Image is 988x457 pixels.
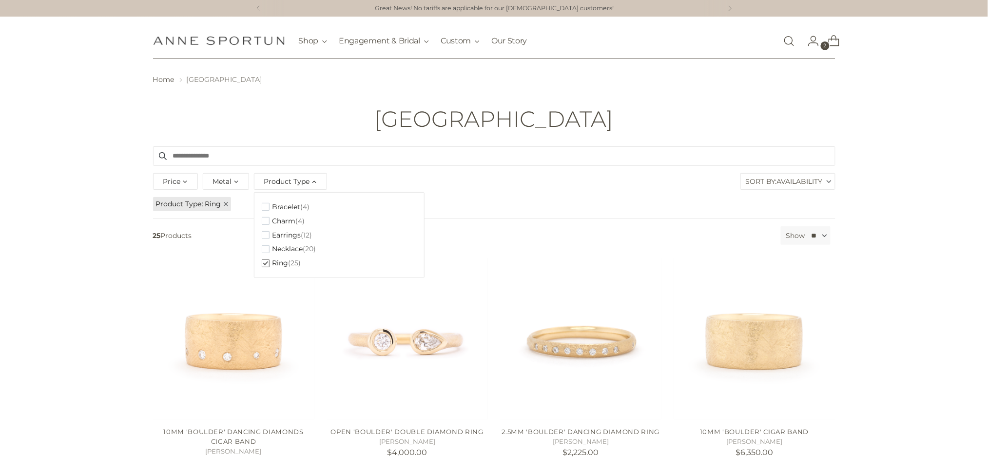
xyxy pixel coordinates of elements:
[272,231,301,239] span: Earrings
[296,217,305,225] span: (4)
[327,437,488,447] h5: [PERSON_NAME]
[674,437,835,447] h5: [PERSON_NAME]
[331,428,484,436] a: Open 'Boulder' Double Diamond Ring
[163,428,303,445] a: 10mm 'Boulder' Dancing Diamonds Cigar band
[821,41,830,50] span: 2
[441,30,480,52] button: Custom
[491,30,527,52] a: Our Story
[272,217,296,225] span: Charm
[786,231,805,241] label: Show
[153,231,161,240] b: 25
[187,75,263,84] span: [GEOGRAPHIC_DATA]
[502,428,660,436] a: 2.5mm 'Boulder' Dancing Diamond Ring
[327,258,488,419] a: Open 'Boulder' Double Diamond Ring
[272,203,301,211] span: Bracelet
[500,258,661,419] a: 2.5mm 'Boulder' Dancing Diamond Ring
[301,203,310,211] span: (4)
[387,448,427,457] span: $4,000.00
[262,242,316,256] button: Necklace
[800,31,819,51] a: Go to the account page
[262,214,305,228] button: Charm
[153,258,314,419] a: 10mm 'Boulder' Dancing Diamonds Cigar band
[262,200,310,214] button: Bracelet
[303,245,316,253] span: (20)
[272,259,289,267] span: Ring
[262,228,312,242] button: Earrings
[272,245,303,253] span: Necklace
[700,428,809,436] a: 10mm 'Boulder' Cigar Band
[779,31,799,51] a: Open search modal
[289,259,301,267] span: (25)
[500,437,661,447] h5: [PERSON_NAME]
[777,174,823,189] span: Availability
[156,199,205,209] span: Product Type
[339,30,429,52] button: Engagement & Bridal
[153,36,285,45] a: Anne Sportun Fine Jewellery
[820,31,840,51] a: Open cart modal
[213,176,232,187] span: Metal
[375,107,614,131] h1: [GEOGRAPHIC_DATA]
[153,146,835,166] input: Search products
[674,258,835,419] a: 10mm 'Boulder' Cigar Band
[262,256,301,270] button: Ring
[741,174,835,189] label: Sort By:Availability
[153,447,314,457] h5: [PERSON_NAME]
[299,30,328,52] button: Shop
[163,176,181,187] span: Price
[205,199,221,208] span: Ring
[149,226,777,245] span: Products
[375,4,614,13] a: Great News! No tariffs are applicable for our [DEMOGRAPHIC_DATA] customers!
[736,448,773,457] span: $6,350.00
[153,75,175,84] a: Home
[563,448,599,457] span: $2,225.00
[153,75,835,85] nav: breadcrumbs
[264,176,310,187] span: Product Type
[301,231,312,239] span: (12)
